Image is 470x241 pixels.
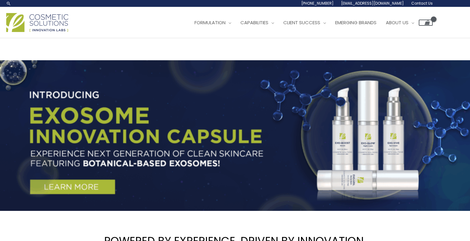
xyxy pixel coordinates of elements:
[411,1,433,6] span: Contact Us
[185,13,433,32] nav: Site Navigation
[283,19,320,26] span: Client Success
[335,19,376,26] span: Emerging Brands
[331,13,381,32] a: Emerging Brands
[190,13,236,32] a: Formulation
[279,13,331,32] a: Client Success
[341,1,404,6] span: [EMAIL_ADDRESS][DOMAIN_NAME]
[194,19,226,26] span: Formulation
[381,13,419,32] a: About Us
[236,13,279,32] a: Capabilities
[301,1,334,6] span: [PHONE_NUMBER]
[386,19,408,26] span: About Us
[6,1,11,6] a: Search icon link
[6,13,68,32] img: Cosmetic Solutions Logo
[240,19,268,26] span: Capabilities
[419,20,433,26] a: View Shopping Cart, empty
